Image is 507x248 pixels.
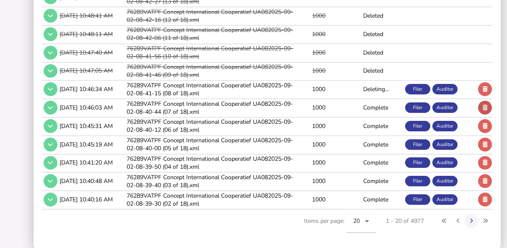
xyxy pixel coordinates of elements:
[346,209,376,242] mat-form-field: Change page size
[58,191,125,208] td: [DATE] 10:40:16 AM
[298,136,326,153] td: 1000
[361,191,403,208] td: Complete
[44,174,57,188] button: Show/hide row detail
[361,7,403,24] td: Deleted
[361,99,403,116] td: Complete
[361,154,403,171] td: Complete
[125,117,298,134] td: 76289VATPF Concept International Cooperatief UA082025-09-02-08-40-12 (06 of 18).xml
[361,136,403,153] td: Complete
[125,99,298,116] td: 76289VATPF Concept International Cooperatief UA082025-09-02-08-40-44 (07 of 18).xml
[44,64,57,78] button: Show/hide row detail
[432,102,458,113] div: Auditor
[432,157,458,168] div: Auditor
[298,172,326,190] td: 1000
[298,99,326,116] td: 1000
[432,84,458,94] div: Auditor
[478,174,492,188] button: Delete upload
[405,84,430,94] div: Filer
[386,217,424,225] div: 1 - 20 of 4977
[58,44,125,61] td: [DATE] 10:47:40 AM
[44,119,57,133] button: Show/hide row detail
[58,117,125,134] td: [DATE] 10:45:31 AM
[405,157,430,168] div: Filer
[125,154,298,171] td: 76289VATPF Concept International Cooperatief UA082025-09-02-08-39-50 (04 of 18).xml
[58,99,125,116] td: [DATE] 10:46:03 AM
[405,139,430,150] div: Filer
[432,139,458,150] div: Auditor
[353,217,360,225] span: 20
[44,46,57,60] button: Show/hide row detail
[478,101,492,115] button: Delete upload
[361,25,403,42] td: Deleted
[465,214,478,228] button: Next page
[298,117,326,134] td: 1000
[361,44,403,61] td: Deleted
[478,214,492,228] button: Last page
[58,154,125,171] td: [DATE] 10:41:20 AM
[44,27,57,41] button: Show/hide row detail
[432,194,458,205] div: Auditor
[361,172,403,190] td: Complete
[298,191,326,208] td: 1000
[58,172,125,190] td: [DATE] 10:40:48 AM
[478,156,492,170] button: Delete upload
[451,214,465,228] button: Previous page
[58,62,125,79] td: [DATE] 10:47:05 AM
[298,25,326,42] td: 1000
[298,81,326,98] td: 1000
[44,9,57,23] button: Show/hide row detail
[405,102,430,113] div: Filer
[437,214,451,228] button: First page
[44,193,57,206] button: Show/hide row detail
[405,194,430,205] div: Filer
[478,119,492,133] button: Delete upload
[44,138,57,151] button: Show/hide row detail
[405,121,430,131] div: Filer
[125,44,298,61] td: 76289VATPF Concept International Cooperatief UA082025-09-02-08-41-56 (10 of 18).xml
[478,193,492,206] button: Delete upload
[44,101,57,115] button: Show/hide row detail
[125,172,298,190] td: 76289VATPF Concept International Cooperatief UA082025-09-02-08-39-40 (03 of 18).xml
[405,176,430,186] div: Filer
[58,81,125,98] td: [DATE] 10:46:34 AM
[58,7,125,24] td: [DATE] 10:48:41 AM
[125,25,298,42] td: 76289VATPF Concept International Cooperatief UA082025-09-02-08-42-06 (11 of 18).xml
[298,62,326,79] td: 1000
[478,138,492,151] button: Delete upload
[432,176,458,186] div: Auditor
[125,7,298,24] td: 76289VATPF Concept International Cooperatief UA082025-09-02-08-42-16 (12 of 18).xml
[58,25,125,42] td: [DATE] 10:48:11 AM
[361,117,403,134] td: Complete
[478,82,492,96] button: Delete upload
[361,81,403,98] td: Deleting...
[432,121,458,131] div: Auditor
[125,136,298,153] td: 76289VATPF Concept International Cooperatief UA082025-09-02-08-40-00 (05 of 18).xml
[125,191,298,208] td: 76289VATPF Concept International Cooperatief UA082025-09-02-08-39-30 (02 of 18).xml
[298,44,326,61] td: 1000
[298,7,326,24] td: 1000
[125,62,298,79] td: 76289VATPF Concept International Cooperatief UA082025-09-02-08-41-46 (09 of 18).xml
[361,62,403,79] td: Deleted
[304,209,376,242] div: Items per page:
[58,136,125,153] td: [DATE] 10:45:19 AM
[125,81,298,98] td: 76289VATPF Concept International Cooperatief UA082025-09-02-08-41-15 (08 of 18).xml
[44,156,57,170] button: Show/hide row detail
[44,82,57,96] button: Show/hide row detail
[298,154,326,171] td: 1000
